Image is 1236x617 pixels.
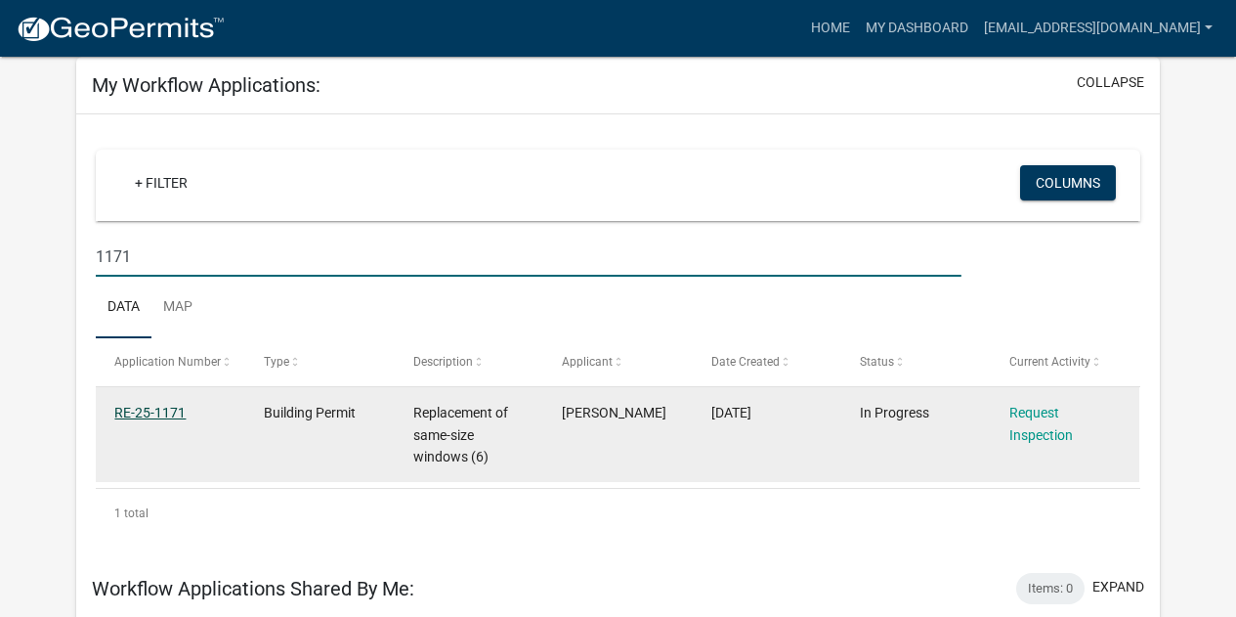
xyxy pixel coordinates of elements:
a: RE-25-1171 [114,405,186,420]
datatable-header-cell: Current Activity [991,338,1140,385]
span: Status [860,355,894,369]
div: Items: 0 [1016,573,1085,604]
div: 1 total [96,489,1140,538]
datatable-header-cell: Applicant [543,338,693,385]
datatable-header-cell: Date Created [693,338,842,385]
span: Building Permit [264,405,356,420]
span: Application Number [114,355,221,369]
input: Search for applications [96,237,960,277]
span: In Progress [860,405,929,420]
span: Date Created [711,355,780,369]
a: Data [96,277,151,339]
h5: My Workflow Applications: [92,73,320,97]
datatable-header-cell: Type [245,338,395,385]
span: Replacement of same-size windows (6) [413,405,508,465]
datatable-header-cell: Description [394,338,543,385]
a: [EMAIL_ADDRESS][DOMAIN_NAME] [976,10,1220,47]
span: 07/02/2025 [711,405,751,420]
button: Columns [1020,165,1116,200]
datatable-header-cell: Application Number [96,338,245,385]
button: collapse [1077,72,1144,93]
a: Request Inspection [1009,405,1073,443]
span: James Cruz [562,405,666,420]
a: Home [803,10,858,47]
datatable-header-cell: Status [841,338,991,385]
div: collapse [76,114,1160,557]
span: Description [413,355,473,369]
a: Map [151,277,204,339]
a: + Filter [119,165,203,200]
a: My Dashboard [858,10,976,47]
span: Type [264,355,289,369]
button: expand [1092,577,1144,597]
h5: Workflow Applications Shared By Me: [92,577,414,600]
span: Applicant [562,355,613,369]
span: Current Activity [1009,355,1090,369]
